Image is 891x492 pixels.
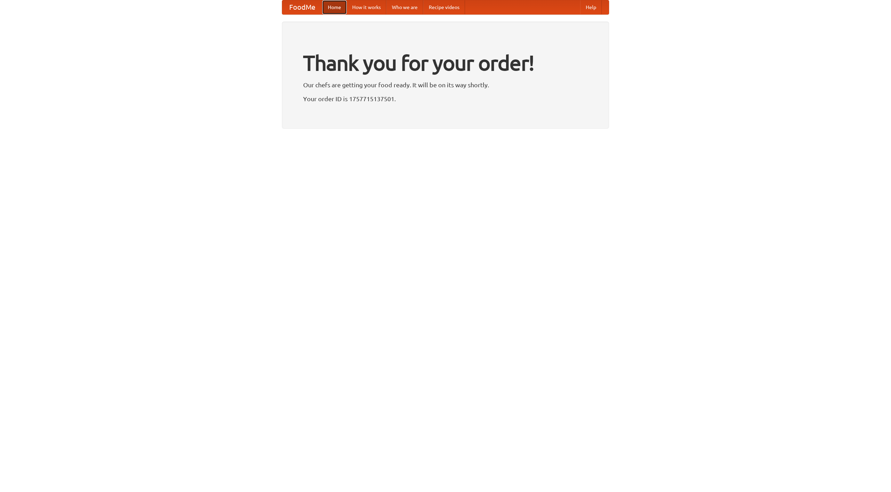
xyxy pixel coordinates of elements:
[303,46,588,80] h1: Thank you for your order!
[282,0,322,14] a: FoodMe
[322,0,347,14] a: Home
[580,0,602,14] a: Help
[423,0,465,14] a: Recipe videos
[303,94,588,104] p: Your order ID is 1757715137501.
[347,0,386,14] a: How it works
[303,80,588,90] p: Our chefs are getting your food ready. It will be on its way shortly.
[386,0,423,14] a: Who we are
